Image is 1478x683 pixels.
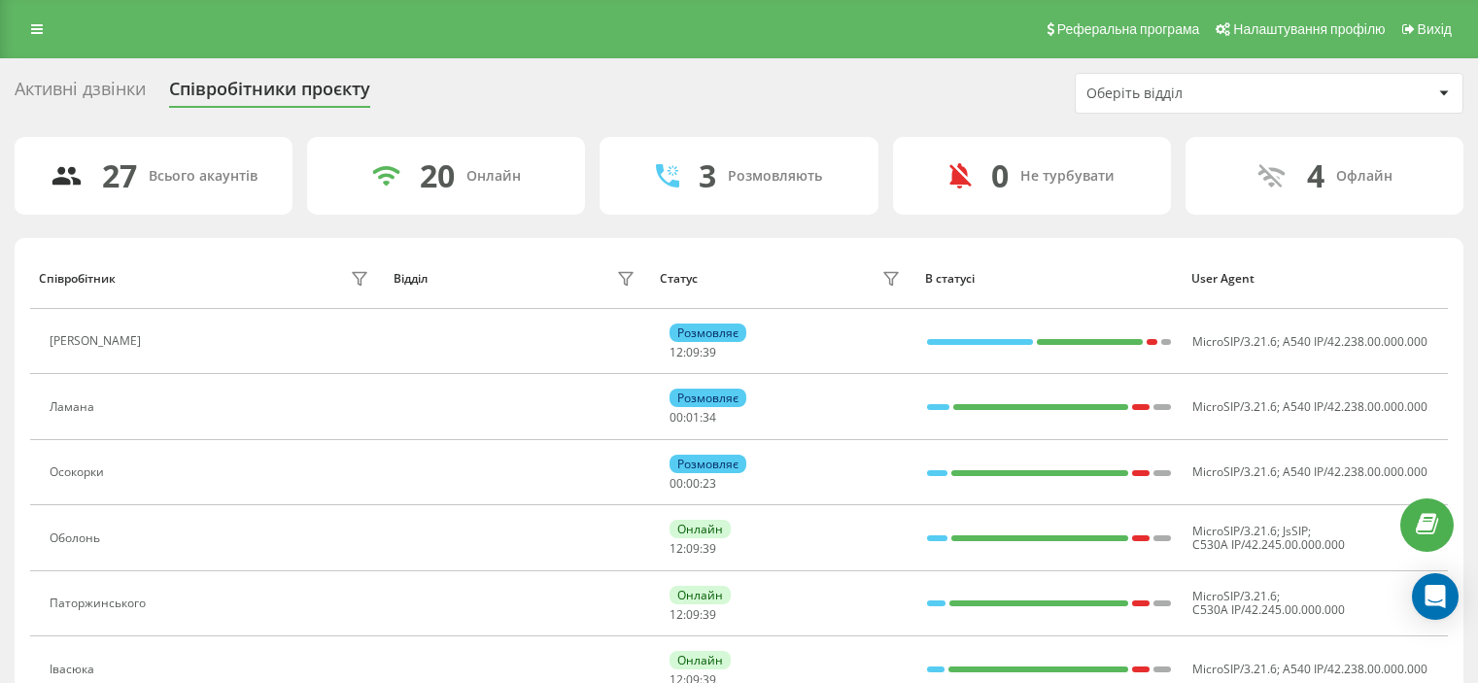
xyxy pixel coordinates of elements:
div: Івасюка [50,663,99,676]
span: Реферальна програма [1057,21,1200,37]
div: Розмовляє [670,389,746,407]
div: : : [670,542,716,556]
span: JsSIP [1283,523,1308,539]
span: Вихід [1418,21,1452,37]
span: 00 [686,475,700,492]
span: 23 [703,475,716,492]
span: 12 [670,344,683,360]
div: 3 [699,157,716,194]
span: MicroSIP/3.21.6 [1192,398,1277,415]
div: В статусі [925,272,1173,286]
div: Оберіть відділ [1086,85,1319,102]
div: Відділ [394,272,428,286]
span: 34 [703,409,716,426]
span: 39 [703,606,716,623]
span: MicroSIP/3.21.6 [1192,463,1277,480]
div: Не турбувати [1020,168,1115,185]
div: Онлайн [670,586,731,604]
div: Онлайн [466,168,521,185]
span: C530A IP/42.245.00.000.000 [1192,536,1345,553]
div: : : [670,477,716,491]
div: User Agent [1191,272,1439,286]
div: Активні дзвінки [15,79,146,109]
span: C530A IP/42.245.00.000.000 [1192,601,1345,618]
div: 20 [420,157,455,194]
span: A540 IP/42.238.00.000.000 [1283,333,1427,350]
span: MicroSIP/3.21.6 [1192,333,1277,350]
div: Ламана [50,400,99,414]
div: : : [670,608,716,622]
span: MicroSIP/3.21.6 [1192,523,1277,539]
div: Open Intercom Messenger [1412,573,1459,620]
div: [PERSON_NAME] [50,334,146,348]
span: 00 [670,475,683,492]
div: : : [670,346,716,359]
div: 4 [1307,157,1324,194]
div: 0 [991,157,1009,194]
div: Паторжинського [50,597,151,610]
span: 39 [703,540,716,557]
div: Розмовляє [670,455,746,473]
span: 12 [670,540,683,557]
span: 39 [703,344,716,360]
div: Осокорки [50,465,109,479]
div: Онлайн [670,651,731,669]
div: Співробітник [39,272,116,286]
span: A540 IP/42.238.00.000.000 [1283,463,1427,480]
span: 09 [686,540,700,557]
span: 00 [670,409,683,426]
div: : : [670,411,716,425]
div: Всього акаунтів [149,168,258,185]
div: Розмовляють [728,168,822,185]
span: A540 IP/42.238.00.000.000 [1283,661,1427,677]
div: Статус [660,272,698,286]
span: A540 IP/42.238.00.000.000 [1283,398,1427,415]
div: Оболонь [50,531,105,545]
span: 09 [686,344,700,360]
div: 27 [102,157,137,194]
div: Офлайн [1336,168,1392,185]
span: 12 [670,606,683,623]
div: Співробітники проєкту [169,79,370,109]
div: Розмовляє [670,324,746,342]
span: 01 [686,409,700,426]
div: Онлайн [670,520,731,538]
span: MicroSIP/3.21.6 [1192,661,1277,677]
span: Налаштування профілю [1233,21,1385,37]
span: MicroSIP/3.21.6 [1192,588,1277,604]
span: 09 [686,606,700,623]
